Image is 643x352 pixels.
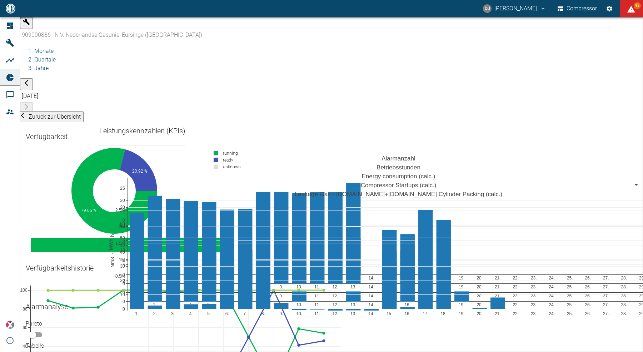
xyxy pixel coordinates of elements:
span: Zurück zur Übersicht [29,113,81,120]
span: 95 [634,2,641,9]
li: Jahre [34,64,643,73]
div: Leistungskennzahlen (KPIs) [99,125,185,137]
img: logo [5,4,16,13]
button: david.jasper@nea-x.de [482,2,547,15]
li: Quartale [34,55,643,64]
button: arrow-back [20,78,33,90]
div: DJ [483,4,492,13]
li: Monate [34,47,643,55]
img: Xplore Logo [6,321,14,329]
button: arrow-forward [20,102,33,114]
div: Verfügbarkeit [26,131,94,142]
button: Zurück zur Übersicht [17,111,84,122]
button: Einstellungen [603,2,616,15]
button: Compressor [556,2,599,15]
div: Verfügbarkeitshistorie [26,262,94,274]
